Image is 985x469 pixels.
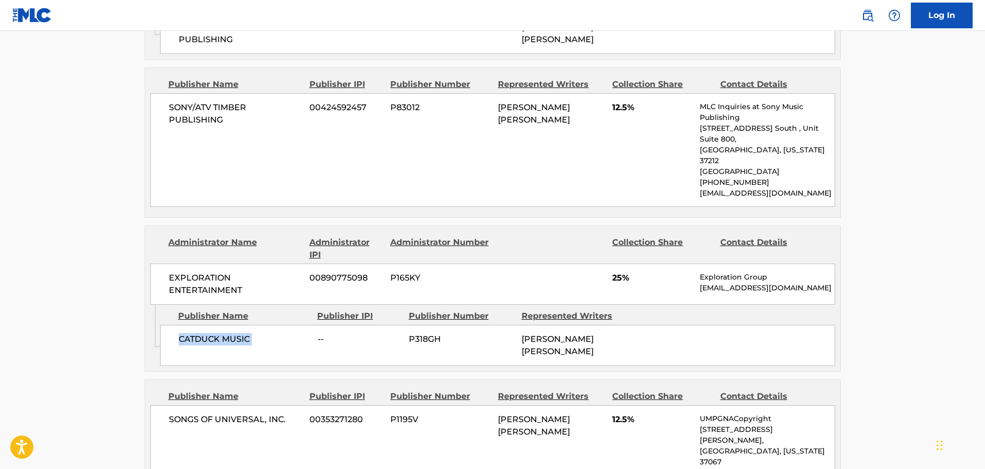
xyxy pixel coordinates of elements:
[309,272,383,284] span: 00890775098
[861,9,874,22] img: search
[390,236,490,261] div: Administrator Number
[309,78,383,91] div: Publisher IPI
[390,101,490,114] span: P83012
[700,188,834,199] p: [EMAIL_ADDRESS][DOMAIN_NAME]
[612,78,712,91] div: Collection Share
[169,413,302,426] span: SONGS OF UNIVERSAL, INC.
[720,236,820,261] div: Contact Details
[700,123,834,145] p: [STREET_ADDRESS] South , Unit Suite 800,
[498,102,570,125] span: [PERSON_NAME] [PERSON_NAME]
[612,413,692,426] span: 12.5%
[309,390,383,403] div: Publisher IPI
[612,236,712,261] div: Collection Share
[522,334,594,356] span: [PERSON_NAME] [PERSON_NAME]
[700,446,834,467] p: [GEOGRAPHIC_DATA], [US_STATE] 37067
[700,145,834,166] p: [GEOGRAPHIC_DATA], [US_STATE] 37212
[179,21,310,46] span: RIVERS AND STREAMS PUBLISHING
[612,272,692,284] span: 25%
[498,414,570,437] span: [PERSON_NAME] [PERSON_NAME]
[179,333,310,345] span: CATDUCK MUSIC
[884,5,905,26] div: Help
[700,413,834,424] p: UMPGNACopyright
[700,166,834,177] p: [GEOGRAPHIC_DATA]
[498,390,604,403] div: Represented Writers
[857,5,878,26] a: Public Search
[390,413,490,426] span: P1195V
[178,310,309,322] div: Publisher Name
[168,390,302,403] div: Publisher Name
[934,420,985,469] iframe: Chat Widget
[700,283,834,293] p: [EMAIL_ADDRESS][DOMAIN_NAME]
[309,236,383,261] div: Administrator IPI
[522,310,627,322] div: Represented Writers
[317,310,401,322] div: Publisher IPI
[700,272,834,283] p: Exploration Group
[169,272,302,297] span: EXPLORATION ENTERTAINMENT
[937,430,943,461] div: Drag
[888,9,901,22] img: help
[612,390,712,403] div: Collection Share
[168,78,302,91] div: Publisher Name
[390,78,490,91] div: Publisher Number
[720,78,820,91] div: Contact Details
[309,101,383,114] span: 00424592457
[12,8,52,23] img: MLC Logo
[169,101,302,126] span: SONY/ATV TIMBER PUBLISHING
[390,390,490,403] div: Publisher Number
[911,3,973,28] a: Log In
[409,310,514,322] div: Publisher Number
[168,236,302,261] div: Administrator Name
[700,177,834,188] p: [PHONE_NUMBER]
[498,78,604,91] div: Represented Writers
[612,101,692,114] span: 12.5%
[409,333,514,345] span: P318GH
[720,390,820,403] div: Contact Details
[700,101,834,123] p: MLC Inquiries at Sony Music Publishing
[318,333,401,345] span: --
[700,424,834,446] p: [STREET_ADDRESS][PERSON_NAME],
[309,413,383,426] span: 00353271280
[390,272,490,284] span: P165KY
